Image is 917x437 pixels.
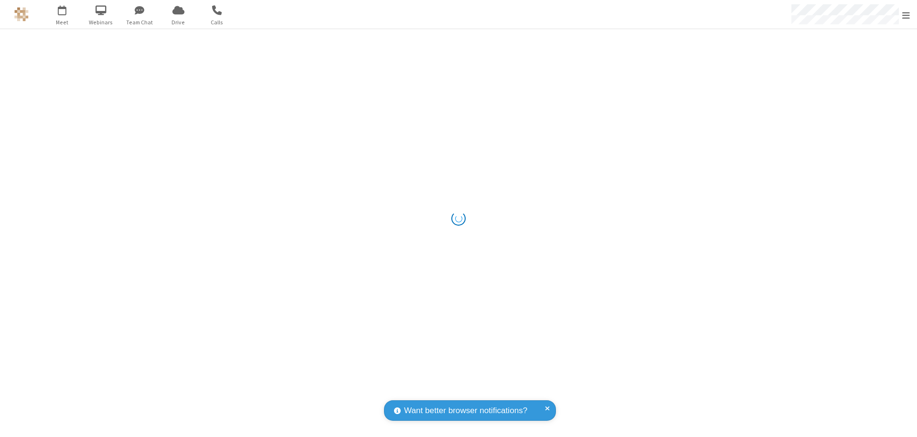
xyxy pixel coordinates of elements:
[44,18,80,27] span: Meet
[404,405,527,417] span: Want better browser notifications?
[14,7,29,21] img: QA Selenium DO NOT DELETE OR CHANGE
[122,18,158,27] span: Team Chat
[83,18,119,27] span: Webinars
[199,18,235,27] span: Calls
[160,18,196,27] span: Drive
